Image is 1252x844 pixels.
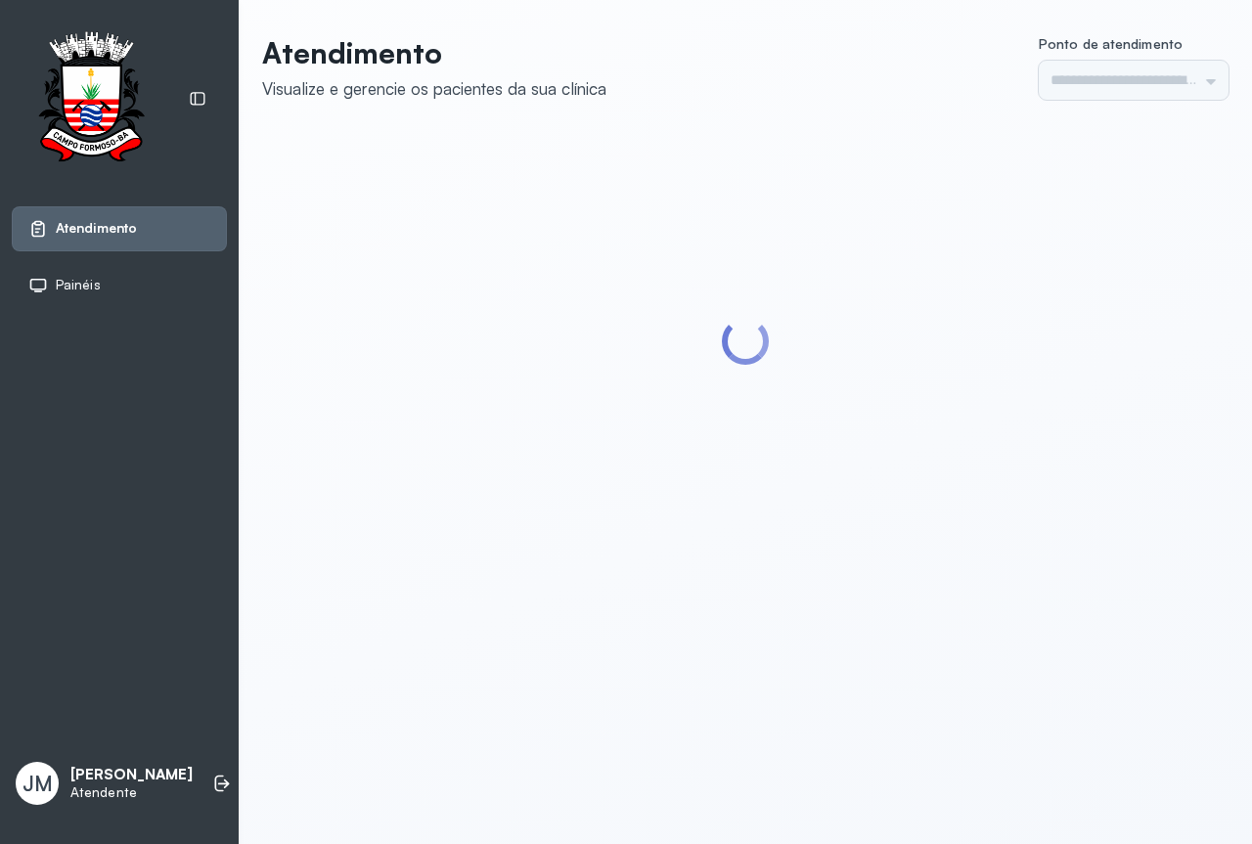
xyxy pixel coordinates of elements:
a: Atendimento [28,219,210,239]
div: Visualize e gerencie os pacientes da sua clínica [262,78,606,99]
p: Atendente [70,784,193,801]
p: [PERSON_NAME] [70,766,193,784]
img: Logotipo do estabelecimento [21,31,161,167]
span: JM [22,771,53,796]
p: Atendimento [262,35,606,70]
span: Atendimento [56,220,137,237]
span: Ponto de atendimento [1039,35,1183,52]
span: Painéis [56,277,101,293]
